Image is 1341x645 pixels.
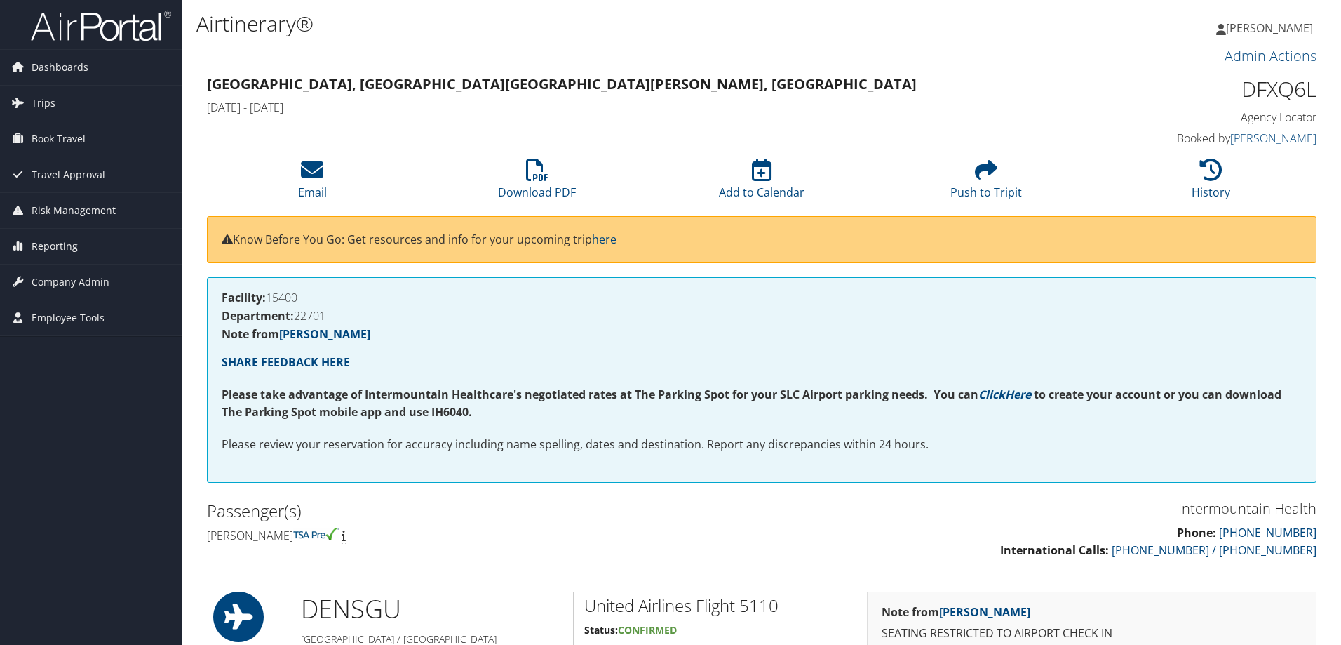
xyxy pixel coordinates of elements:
[32,300,105,335] span: Employee Tools
[584,594,845,618] h2: United Airlines Flight 5110
[207,528,751,543] h4: [PERSON_NAME]
[1230,131,1316,146] a: [PERSON_NAME]
[1219,525,1316,540] a: [PHONE_NUMBER]
[1055,74,1316,104] h1: DFXQ6L
[293,528,339,540] img: tsa-precheck.png
[772,499,1316,519] h3: Intermountain Health
[32,229,78,264] span: Reporting
[222,292,1302,303] h4: 15400
[301,592,562,627] h1: DEN SGU
[222,387,978,402] strong: Please take advantage of Intermountain Healthcare's negotiated rates at The Parking Spot for your...
[222,290,266,305] strong: Facility:
[1005,387,1031,402] a: Here
[1225,46,1316,65] a: Admin Actions
[1216,7,1327,49] a: [PERSON_NAME]
[32,265,109,300] span: Company Admin
[592,232,616,247] a: here
[32,121,86,157] span: Book Travel
[32,157,105,192] span: Travel Approval
[1112,543,1316,558] a: [PHONE_NUMBER] / [PHONE_NUMBER]
[196,9,950,39] h1: Airtinerary®
[719,166,804,200] a: Add to Calendar
[222,231,1302,249] p: Know Before You Go: Get resources and info for your upcoming trip
[618,623,677,637] span: Confirmed
[207,100,1034,115] h4: [DATE] - [DATE]
[882,625,1302,643] p: SEATING RESTRICTED TO AIRPORT CHECK IN
[207,74,917,93] strong: [GEOGRAPHIC_DATA], [GEOGRAPHIC_DATA] [GEOGRAPHIC_DATA][PERSON_NAME], [GEOGRAPHIC_DATA]
[222,436,1302,454] p: Please review your reservation for accuracy including name spelling, dates and destination. Repor...
[222,310,1302,321] h4: 22701
[498,166,576,200] a: Download PDF
[1055,131,1316,146] h4: Booked by
[222,354,350,370] a: SHARE FEEDBACK HERE
[1177,525,1216,540] strong: Phone:
[1192,166,1230,200] a: History
[32,50,88,85] span: Dashboards
[222,326,370,342] strong: Note from
[1226,20,1313,36] span: [PERSON_NAME]
[1055,109,1316,125] h4: Agency Locator
[222,308,294,324] strong: Department:
[298,166,327,200] a: Email
[32,86,55,121] span: Trips
[584,623,618,637] strong: Status:
[978,387,1005,402] a: Click
[939,604,1030,620] a: [PERSON_NAME]
[1000,543,1109,558] strong: International Calls:
[207,499,751,523] h2: Passenger(s)
[882,604,1030,620] strong: Note from
[950,166,1022,200] a: Push to Tripit
[31,9,171,42] img: airportal-logo.png
[279,326,370,342] a: [PERSON_NAME]
[32,193,116,228] span: Risk Management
